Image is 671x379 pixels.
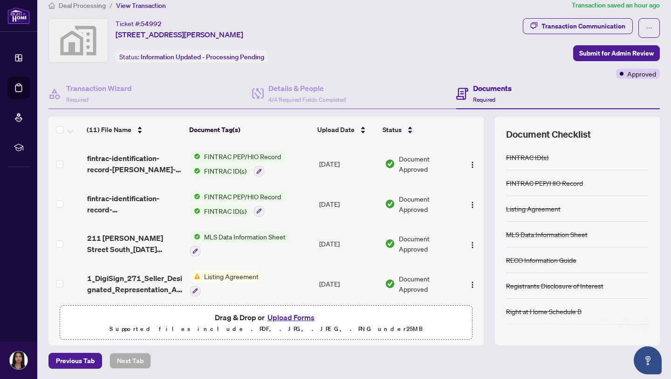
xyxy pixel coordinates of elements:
button: Logo [465,236,480,251]
th: (11) File Name [83,117,185,143]
img: Document Status [385,199,395,209]
button: Logo [465,156,480,171]
th: Document Tag(s) [185,117,314,143]
div: Transaction Communication [541,19,625,34]
img: Profile Icon [10,351,27,369]
button: Status IconListing Agreement [190,271,262,296]
button: Logo [465,197,480,211]
span: Upload Date [317,125,355,135]
div: RECO Information Guide [506,255,576,265]
span: 211 [PERSON_NAME] Street South_[DATE] 22_38_13.pdf [87,232,183,255]
span: Listing Agreement [200,271,262,281]
img: Status Icon [190,232,200,242]
img: Status Icon [190,271,200,281]
span: 1_DigiSign_271_Seller_Designated_Representation_Agreement_Authority_to_Offer_for_Sale_-_PropTx-[P... [87,273,183,295]
img: Status Icon [190,151,200,161]
span: Previous Tab [56,353,95,368]
span: 4/4 Required Fields Completed [268,96,346,103]
button: Status IconFINTRAC PEP/HIO RecordStatus IconFINTRAC ID(s) [190,191,285,217]
span: Deal Processing [59,1,106,10]
span: MLS Data Information Sheet [200,232,289,242]
div: MLS Data Information Sheet [506,229,588,239]
span: Document Checklist [506,128,591,141]
button: Logo [465,276,480,291]
span: Document Approved [399,233,457,254]
span: Approved [627,69,656,79]
span: (11) File Name [87,125,131,135]
span: FINTRAC PEP/HIO Record [200,191,285,202]
th: Upload Date [314,117,379,143]
button: Status IconFINTRAC PEP/HIO RecordStatus IconFINTRAC ID(s) [190,151,285,176]
img: logo [7,7,30,24]
div: Status: [116,50,268,63]
img: Logo [469,281,476,288]
h4: Details & People [268,83,346,94]
span: Required [66,96,89,103]
div: FINTRAC ID(s) [506,152,548,162]
p: Supported files include .PDF, .JPG, .JPEG, .PNG under 25 MB [66,323,466,335]
span: FINTRAC PEP/HIO Record [200,151,285,161]
span: Drag & Drop or [215,311,317,323]
button: Transaction Communication [523,18,633,34]
img: Status Icon [190,191,200,202]
h4: Documents [473,83,512,94]
button: Status IconMLS Data Information Sheet [190,232,289,257]
img: Document Status [385,239,395,249]
button: Upload Forms [265,311,317,323]
span: ellipsis [646,25,652,31]
span: Document Approved [399,154,457,174]
span: Drag & Drop orUpload FormsSupported files include .PDF, .JPG, .JPEG, .PNG under25MB [60,306,472,340]
span: Document Approved [399,274,457,294]
div: Right at Home Schedule B [506,306,582,316]
span: fintrac-identification-record-[PERSON_NAME]-20250929-155912.pdf [87,193,183,215]
span: Submit for Admin Review [579,46,654,61]
button: Open asap [634,346,662,374]
span: home [48,2,55,9]
span: fintrac-identification-record-[PERSON_NAME]-a-orbillo-20250929-155849.pdf [87,153,183,175]
img: Document Status [385,279,395,289]
span: FINTRAC ID(s) [200,206,250,216]
td: [DATE] [315,264,381,304]
span: Status [383,125,402,135]
span: Information Updated - Processing Pending [141,53,264,61]
div: Listing Agreement [506,204,561,214]
th: Status [379,117,458,143]
img: Document Status [385,159,395,169]
button: Next Tab [110,353,151,369]
button: Submit for Admin Review [573,45,660,61]
span: 54992 [141,20,162,28]
h4: Transaction Wizard [66,83,132,94]
div: FINTRAC PEP/HIO Record [506,178,583,188]
div: Ticket #: [116,18,162,29]
img: svg%3e [49,19,108,63]
img: Logo [469,201,476,209]
span: Required [473,96,495,103]
td: [DATE] [315,224,381,264]
div: Registrants Disclosure of Interest [506,281,603,291]
img: Logo [469,161,476,168]
span: FINTRAC ID(s) [200,166,250,176]
button: Previous Tab [48,353,102,369]
span: [STREET_ADDRESS][PERSON_NAME] [116,29,243,40]
td: [DATE] [315,144,381,184]
img: Status Icon [190,166,200,176]
img: Logo [469,241,476,249]
img: Status Icon [190,206,200,216]
td: [DATE] [315,184,381,224]
span: View Transaction [116,1,166,10]
span: Document Approved [399,194,457,214]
